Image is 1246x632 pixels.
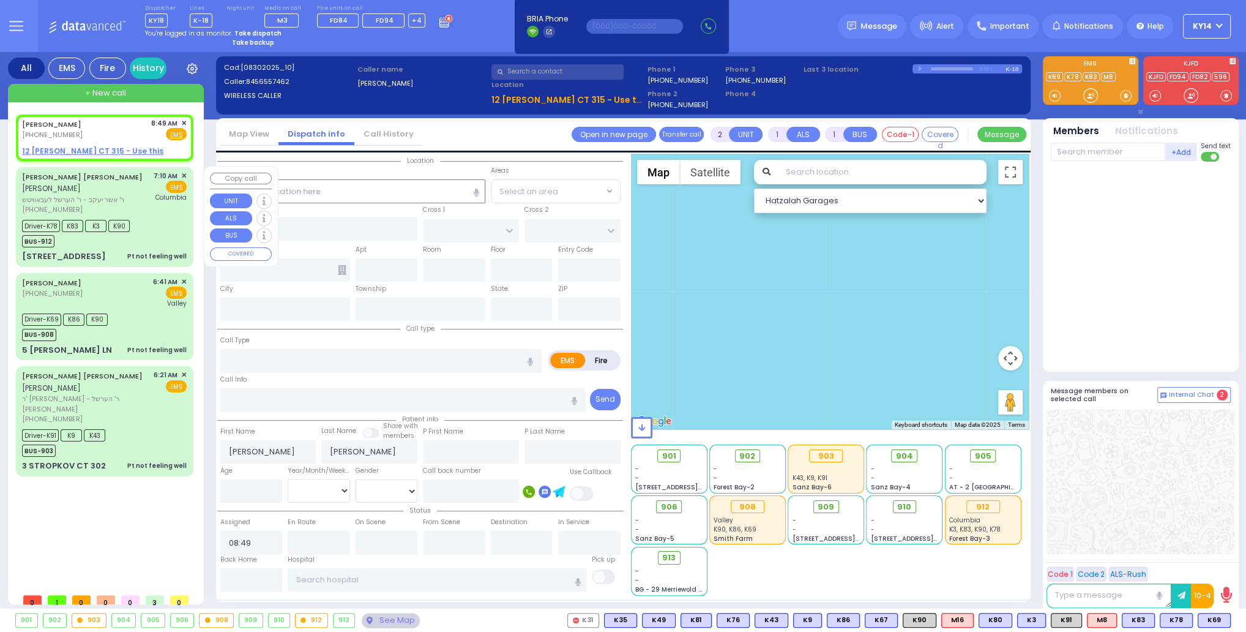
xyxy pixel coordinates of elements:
button: Internal Chat 2 [1157,387,1231,403]
span: K-18 [190,13,212,28]
div: 901 [16,614,37,627]
u: EMS [170,130,183,140]
button: ALS [210,211,252,226]
strong: Take backup [232,38,274,47]
span: Phone 4 [725,89,799,99]
div: K31 [567,613,599,628]
span: 6:21 AM [154,371,177,380]
label: EMS [1043,61,1138,69]
label: Destination [491,517,528,527]
a: M8 [1101,72,1116,81]
button: Code 1 [1046,566,1074,582]
div: 908 [731,500,764,514]
div: BLS [642,613,676,628]
a: K83 [1083,72,1100,81]
span: Help [1147,21,1164,32]
div: Year/Month/Week/Day [288,466,350,476]
span: [PERSON_NAME] [22,183,81,194]
span: Driver-K78 [22,220,60,232]
label: Night unit [226,5,254,12]
span: - [793,516,796,525]
span: K9 [61,429,82,442]
span: Message [860,20,897,32]
span: K43, K9, K91 [793,473,827,483]
a: KJFD [1146,72,1166,81]
span: Smith Farm [714,534,753,543]
div: 910 [269,614,290,627]
label: Back Home [220,555,257,565]
img: comment-alt.png [1160,393,1166,399]
input: (000)000-00000 [586,19,683,34]
span: Other building occupants [338,265,346,275]
span: ר' אשר יעקב - ר' הערשל לעבאוויטש [22,195,149,205]
span: - [635,516,639,525]
span: K43 [84,429,105,442]
span: Sanz Bay-5 [635,534,674,543]
div: K69 [1198,613,1231,628]
a: [PERSON_NAME] [PERSON_NAME] [22,371,143,381]
div: 5 [PERSON_NAME] LN [22,344,112,356]
label: Areas [491,166,509,176]
div: M8 [1087,613,1117,628]
span: +4 [412,15,422,25]
div: BLS [1198,613,1231,628]
span: EMS [166,380,187,393]
span: KY18 [145,13,168,28]
span: EMS [166,181,187,193]
span: - [871,464,875,473]
div: BLS [865,613,898,628]
span: K90 [108,220,130,232]
label: Call back number [423,466,481,476]
span: ✕ [181,277,187,287]
label: Cad: [224,62,354,73]
span: Phone 2 [647,89,722,99]
span: ר' [PERSON_NAME] - ר' הערשל [PERSON_NAME] [22,394,149,414]
img: red-radio-icon.svg [573,617,579,623]
span: K3 [85,220,106,232]
span: - [871,516,875,525]
span: members [383,431,414,440]
button: UNIT [729,127,763,142]
label: Assigned [220,517,250,527]
div: K-18 [1005,64,1022,73]
label: KJFD [1143,61,1239,69]
input: Search hospital [288,568,586,592]
button: ALS [786,127,820,142]
img: Google [634,413,674,429]
span: Notifications [1064,21,1113,32]
label: From Scene [423,517,460,527]
span: Patient info [396,415,444,424]
button: 10-4 [1191,584,1214,608]
label: P First Name [423,427,463,437]
button: Transfer call [659,127,704,142]
span: K86 [63,314,84,326]
span: Valley [714,516,733,525]
span: 909 [818,501,834,513]
div: 903 [72,614,106,627]
div: K35 [604,613,637,628]
label: [PERSON_NAME] [357,78,487,89]
div: 908 [200,614,233,627]
label: Medic on call [264,5,303,12]
label: ZIP [558,284,567,294]
span: - [793,525,796,534]
label: Entry Code [558,245,593,255]
span: [08302025_10] [241,62,294,72]
a: [PERSON_NAME] [22,119,81,129]
img: Logo [48,18,130,34]
button: Code 2 [1076,566,1106,582]
a: 596 [1212,72,1229,81]
a: [PERSON_NAME] [PERSON_NAME] [22,172,143,182]
a: Call History [354,128,423,140]
label: Fire [584,353,619,368]
span: Status [403,506,437,515]
strong: Take dispatch [234,29,282,38]
div: K43 [755,613,788,628]
span: ✕ [181,171,187,181]
span: K83 [62,220,83,232]
div: 905 [141,614,165,627]
span: 0 [170,595,188,604]
div: Pt not feeling well [127,345,187,355]
a: K78 [1064,72,1081,81]
span: Columbia [155,193,187,202]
